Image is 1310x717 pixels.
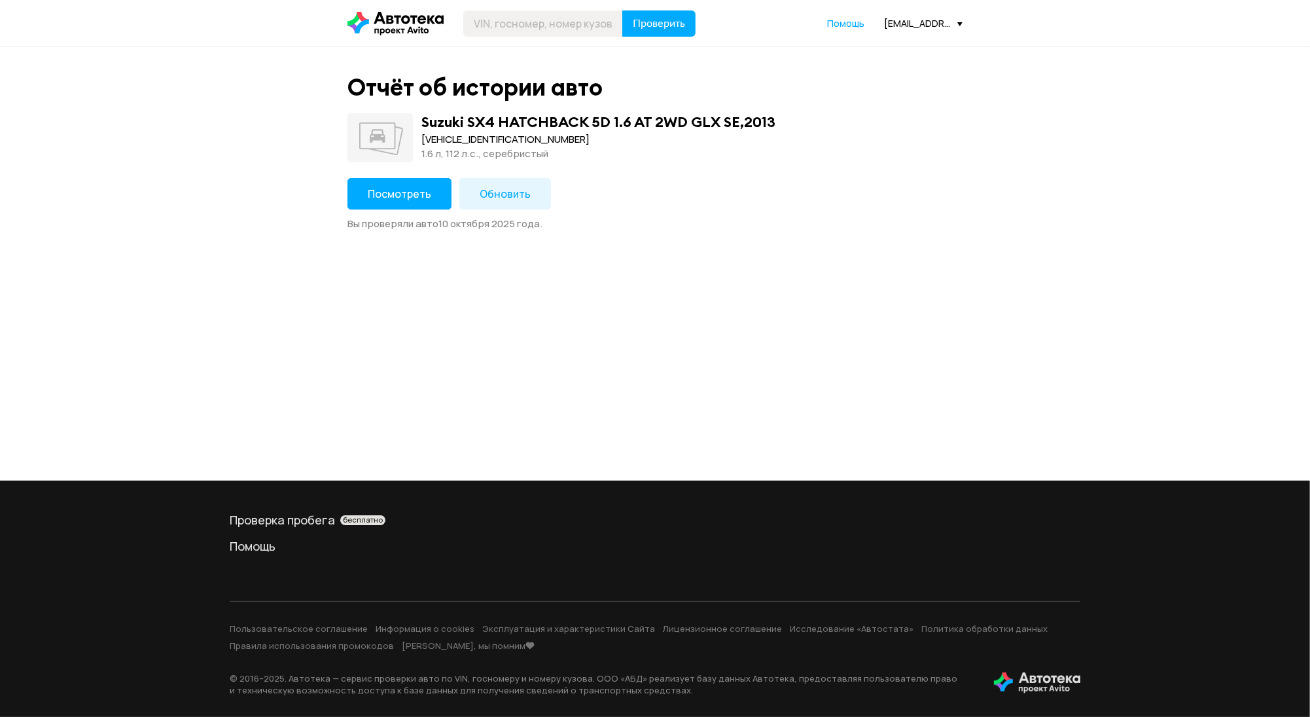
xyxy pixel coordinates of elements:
a: Политика обработки данных [921,623,1048,634]
input: VIN, госномер, номер кузова [463,10,623,37]
div: Вы проверяли авто 10 октября 2025 года . [347,217,963,230]
a: Исследование «Автостата» [790,623,913,634]
a: Эксплуатация и характеристики Сайта [482,623,655,634]
div: Suzuki SX4 HATCHBACK 5D 1.6 AT 2WD GLX SE , 2013 [421,113,775,130]
span: Посмотреть [368,187,431,201]
button: Посмотреть [347,178,451,210]
button: Проверить [622,10,696,37]
div: [VEHICLE_IDENTIFICATION_NUMBER] [421,132,775,147]
span: Обновить [480,187,531,201]
div: [EMAIL_ADDRESS][DOMAIN_NAME] [884,17,963,29]
a: Лицензионное соглашение [663,623,782,634]
a: Пользовательское соглашение [230,623,368,634]
img: tWS6KzJlK1XUpy65r7uaHVIs4JI6Dha8Nraz9T2hA03BhoCc4MtbvZCxBLwJIh+mQSIAkLBJpqMoKVdP8sONaFJLCz6I0+pu7... [994,672,1080,693]
a: [PERSON_NAME], мы помним [402,640,535,652]
span: Проверить [633,18,685,29]
span: бесплатно [343,515,383,524]
div: Отчёт об истории авто [347,73,603,101]
button: Обновить [459,178,551,210]
a: Информация о cookies [376,623,474,634]
a: Проверка пробегабесплатно [230,512,1080,528]
a: Помощь [230,538,1080,554]
p: © 2016– 2025 . Автотека — сервис проверки авто по VIN, госномеру и номеру кузова. ООО «АБД» реали... [230,672,973,696]
a: Правила использования промокодов [230,640,394,652]
div: 1.6 л, 112 л.c., серебристый [421,147,775,161]
a: Помощь [827,17,864,30]
span: Помощь [827,17,864,29]
div: Проверка пробега [230,512,1080,528]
